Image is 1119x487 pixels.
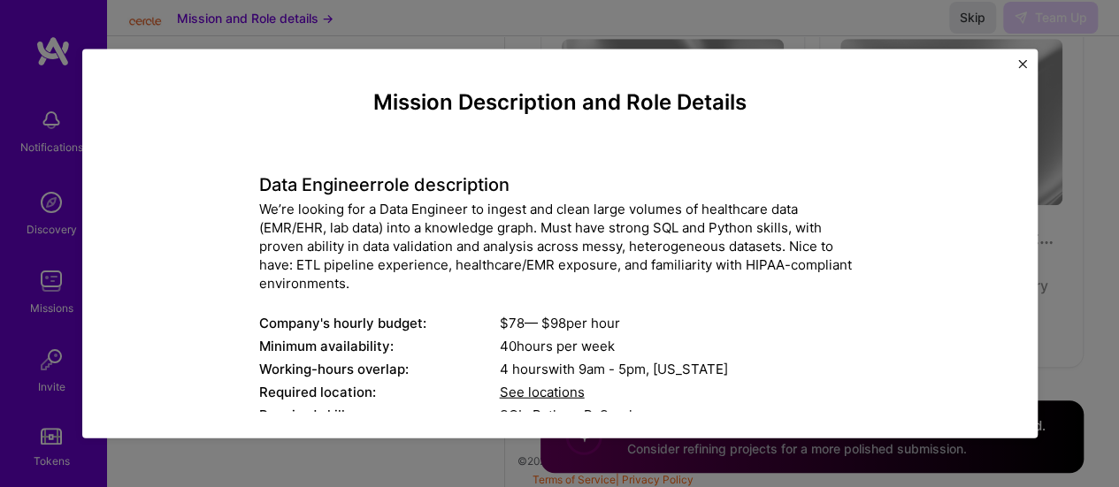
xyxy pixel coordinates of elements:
[500,359,861,377] div: 4 hours with [US_STATE]
[500,383,585,399] span: See locations
[259,359,500,377] div: Working-hours overlap:
[259,173,861,194] h4: Data Engineer role description
[500,405,861,423] div: SQL, Python, PySpark
[259,405,500,423] div: Required skills:
[500,313,861,331] div: $ 78 — $ 98 per hour
[259,89,861,115] h4: Mission Description and Role Details
[259,382,500,400] div: Required location:
[259,199,861,292] div: We’re looking for a Data Engineer to ingest and clean large volumes of healthcare data (EMR/EHR, ...
[1018,59,1027,78] button: Close
[500,336,861,354] div: 40 hours per week
[259,313,500,331] div: Company's hourly budget:
[259,336,500,354] div: Minimum availability:
[575,360,653,377] span: 9am - 5pm ,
